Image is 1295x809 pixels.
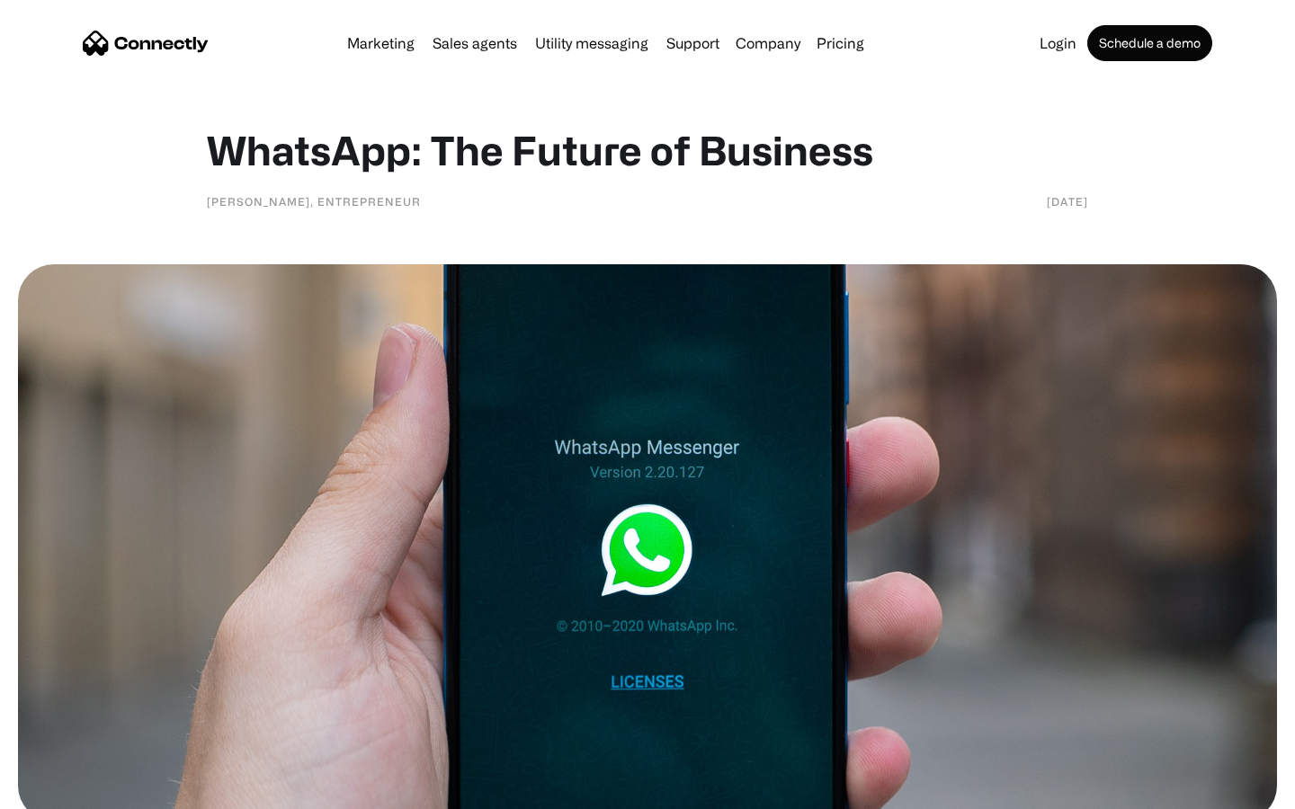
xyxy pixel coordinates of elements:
a: Schedule a demo [1087,25,1212,61]
div: [PERSON_NAME], Entrepreneur [207,192,421,210]
h1: WhatsApp: The Future of Business [207,126,1088,174]
a: Utility messaging [528,36,656,50]
a: Pricing [809,36,871,50]
ul: Language list [36,778,108,803]
aside: Language selected: English [18,778,108,803]
div: Company [736,31,800,56]
a: Support [659,36,727,50]
a: Marketing [340,36,422,50]
a: Login [1032,36,1084,50]
div: [DATE] [1047,192,1088,210]
a: Sales agents [425,36,524,50]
